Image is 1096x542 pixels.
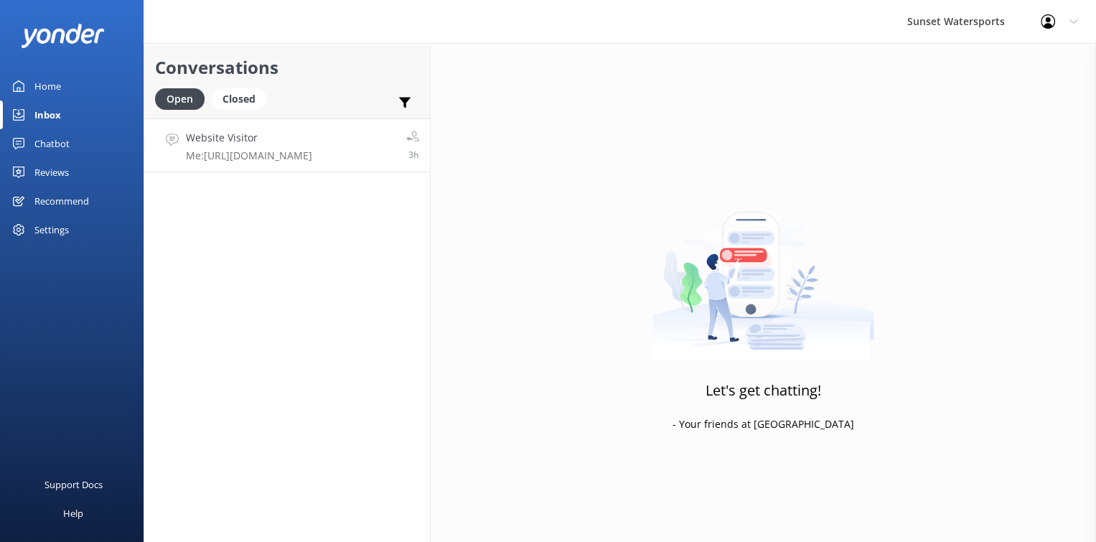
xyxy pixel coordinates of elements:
span: 09:45am 20-Aug-2025 (UTC -05:00) America/Cancun [408,149,419,161]
div: Reviews [34,158,69,187]
div: Help [63,499,83,528]
h2: Conversations [155,54,419,81]
div: Settings [34,215,69,244]
a: Website VisitorMe:[URL][DOMAIN_NAME]3h [144,118,430,172]
div: Support Docs [45,470,103,499]
div: Recommend [34,187,89,215]
p: Me: [URL][DOMAIN_NAME] [186,149,312,162]
div: Open [155,88,205,110]
div: Home [34,72,61,101]
h3: Let's get chatting! [706,379,821,402]
a: Closed [212,90,273,106]
div: Inbox [34,101,61,129]
div: Closed [212,88,266,110]
img: yonder-white-logo.png [22,24,104,47]
img: artwork of a man stealing a conversation from at giant smartphone [652,182,874,361]
h4: Website Visitor [186,130,312,146]
div: Chatbot [34,129,70,158]
a: Open [155,90,212,106]
p: - Your friends at [GEOGRAPHIC_DATA] [673,416,854,432]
